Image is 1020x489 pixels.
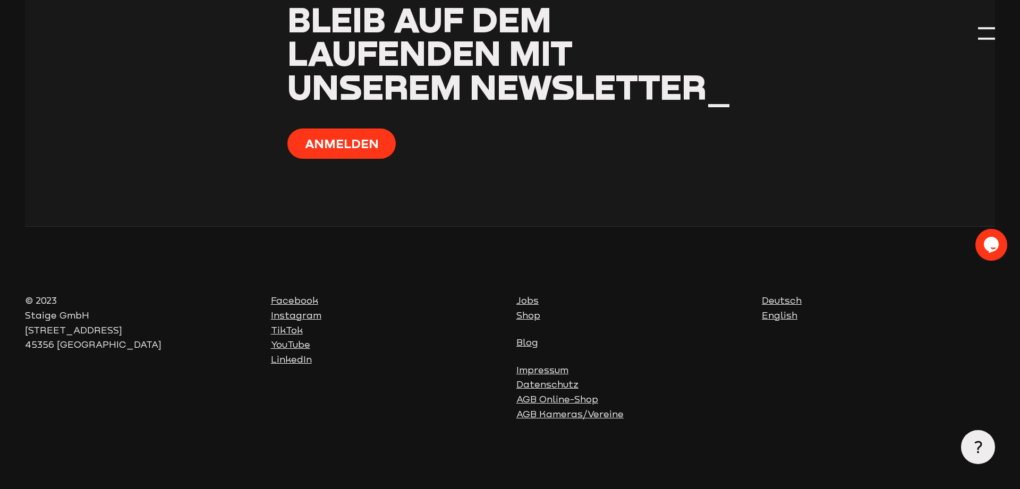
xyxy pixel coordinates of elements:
[516,409,624,419] a: AGB Kameras/Vereine
[271,295,318,306] a: Facebook
[516,379,579,390] a: Datenschutz
[762,310,797,321] a: English
[516,337,538,348] a: Blog
[975,229,1009,261] iframe: chat widget
[271,325,303,336] a: TikTok
[516,365,568,375] a: Impressum
[516,310,540,321] a: Shop
[516,394,598,405] a: AGB Online-Shop
[762,295,802,306] a: Deutsch
[516,295,539,306] a: Jobs
[271,339,310,350] a: YouTube
[271,310,321,321] a: Instagram
[25,294,258,353] p: © 2023 Staige GmbH [STREET_ADDRESS] 45356 [GEOGRAPHIC_DATA]
[271,354,312,365] a: LinkedIn
[470,66,731,107] span: Newsletter_
[287,128,396,159] button: Anmelden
